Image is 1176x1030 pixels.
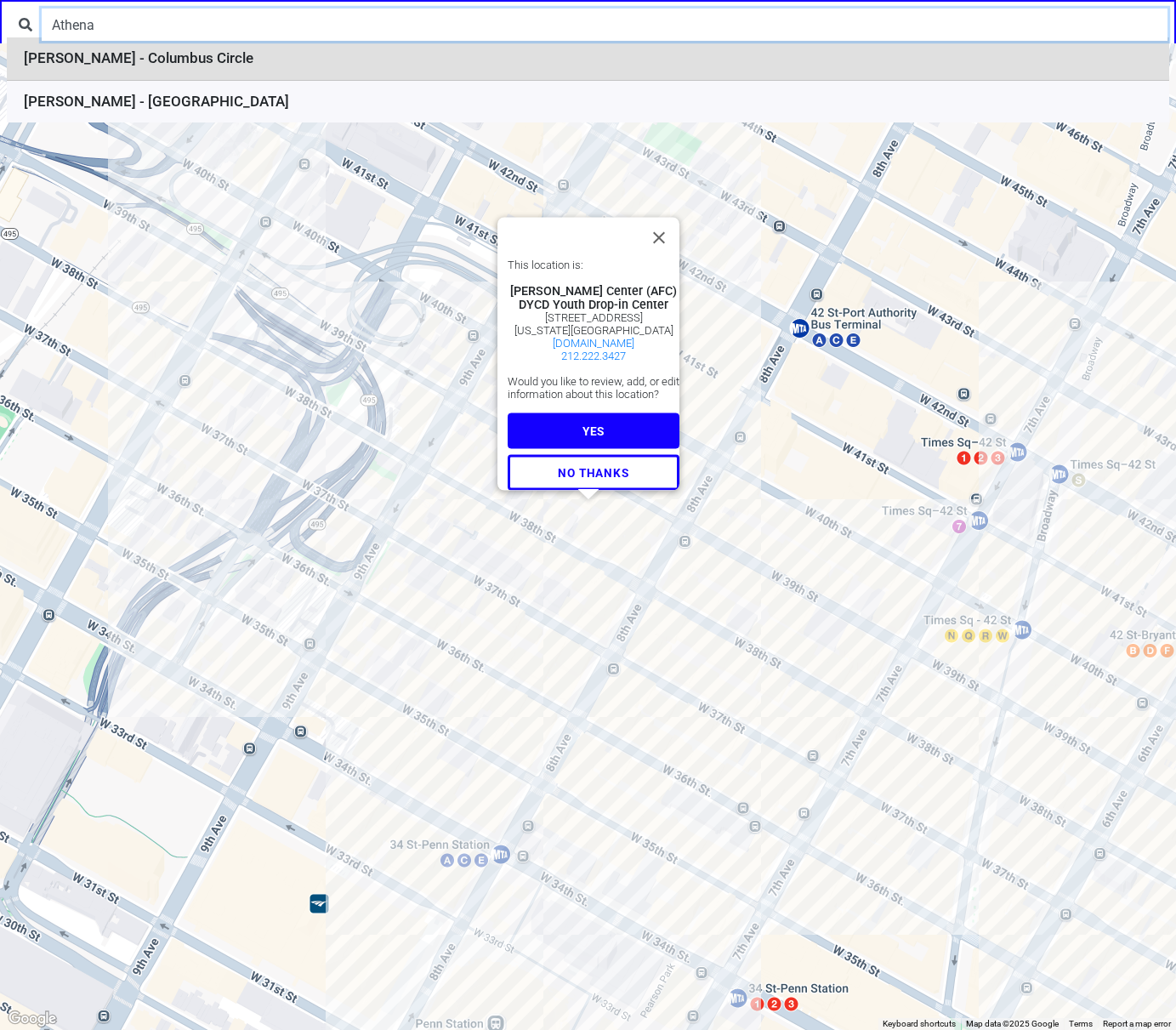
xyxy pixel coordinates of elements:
a: 212.222.3427 [561,350,626,362]
div: [PERSON_NAME] Center (AFC) [508,284,679,298]
a: Report a map error [1103,1019,1171,1028]
div: This location is: [508,259,679,271]
a: Open this area in Google Maps (opens a new window) [4,1008,60,1030]
div: Would you like to review, add, or edit information about this location? [508,375,679,401]
a: Terms (opens in new tab) [1069,1019,1093,1028]
button: Close [639,218,679,259]
button: YES [508,413,679,449]
input: Type the organization name or drop a pin [42,9,1167,41]
span: Map data ©2025 Google [966,1019,1059,1028]
img: Google [4,1008,60,1030]
span: NO THANKS [558,465,628,479]
div: DYCD Youth Drop-in Center [508,298,679,311]
div: [US_STATE][GEOGRAPHIC_DATA] [508,324,679,337]
button: Keyboard shortcuts [883,1018,956,1030]
div: [STREET_ADDRESS] [508,311,679,324]
li: [PERSON_NAME] - [GEOGRAPHIC_DATA] [7,81,1169,123]
a: [DOMAIN_NAME] [553,337,634,350]
li: [PERSON_NAME] - Columbus Circle [7,37,1169,81]
span: YES [582,424,604,438]
button: NO THANKS [508,454,679,490]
